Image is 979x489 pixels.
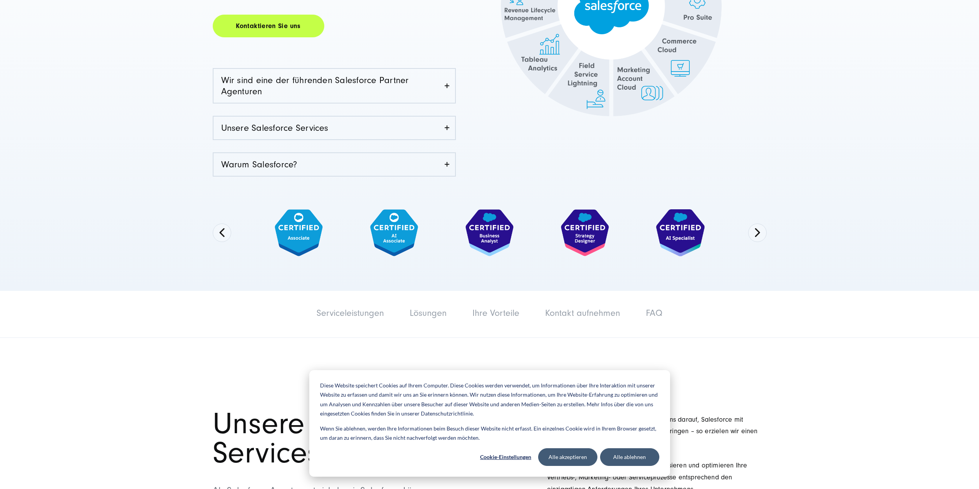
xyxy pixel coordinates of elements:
[213,117,455,139] a: Unsere Salesforce Services
[213,153,455,176] a: Warum Salesforce?
[472,308,519,318] a: Ihre Vorteile
[356,209,432,256] img: AI Associate - Salesforce Agency SUNZINET
[309,370,670,477] div: Cookie banner
[213,409,484,468] h2: Unsere Salesforce Services
[213,69,455,103] a: Wir sind eine der führenden Salesforce Partner Agenturen
[410,308,447,318] a: Lösungen
[538,448,597,466] button: Alle akzeptieren
[476,448,535,466] button: Cookie-Einstellungen
[452,209,528,256] img: salesforce zertifizierte Business Analyst Experten
[547,209,623,256] img: Salesforce zertifizierte Strategy Designer - Digitalagentur SUNZINET
[320,424,659,443] p: Wenn Sie ablehnen, werden Ihre Informationen beim Besuch dieser Website nicht erfasst. Ein einzel...
[320,381,659,419] p: Diese Website speichert Cookies auf Ihrem Computer. Diese Cookies werden verwendet, um Informatio...
[213,224,231,242] button: Previous
[642,209,719,256] img: Salesforce zertifizierte KI Expert - Salesforce Agentur SUNZINET
[545,308,620,318] a: Kontakt aufnehmen
[646,308,662,318] a: FAQ
[213,15,324,37] a: Kontaktieren Sie uns
[261,209,337,256] img: Salesforce zertifizierte Associate - salesforce agentur SUNZINET
[600,448,659,466] button: Alle ablehnen
[317,308,384,318] a: Serviceleistungen
[748,224,767,242] button: Next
